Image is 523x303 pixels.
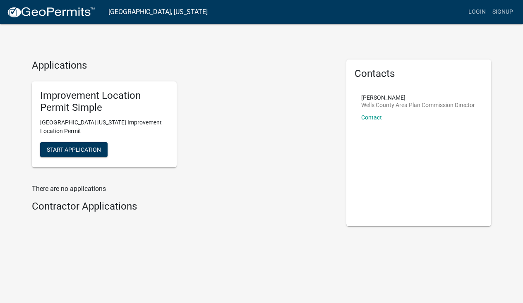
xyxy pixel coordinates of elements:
p: There are no applications [32,184,334,194]
h4: Contractor Applications [32,200,334,212]
a: Signup [489,4,516,20]
h5: Improvement Location Permit Simple [40,90,168,114]
p: [GEOGRAPHIC_DATA] [US_STATE] Improvement Location Permit [40,118,168,136]
wm-workflow-list-section: Contractor Applications [32,200,334,216]
h5: Contacts [355,68,483,80]
wm-workflow-list-section: Applications [32,60,334,174]
h4: Applications [32,60,334,72]
p: [PERSON_NAME] [361,95,475,100]
a: Login [465,4,489,20]
span: Start Application [47,146,101,153]
button: Start Application [40,142,108,157]
p: Wells County Area Plan Commission Director [361,102,475,108]
a: [GEOGRAPHIC_DATA], [US_STATE] [108,5,208,19]
a: Contact [361,114,382,121]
